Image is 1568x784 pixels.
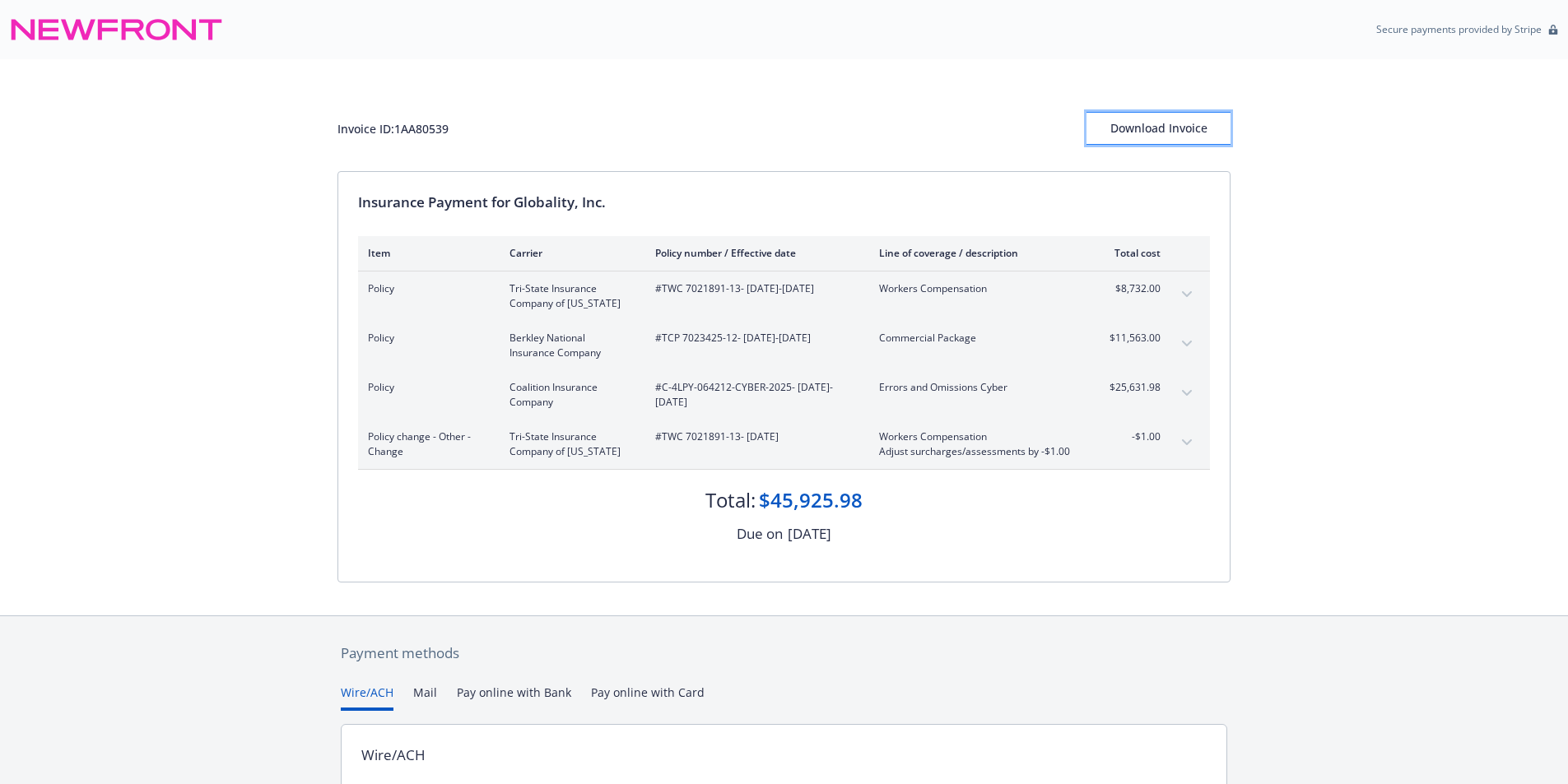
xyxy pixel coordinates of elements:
[879,281,1072,296] span: Workers Compensation
[413,684,437,711] button: Mail
[879,429,1072,459] span: Workers CompensationAdjust surcharges/assessments by -$1.00
[509,429,629,459] span: Tri-State Insurance Company of [US_STATE]
[341,684,393,711] button: Wire/ACH
[509,331,629,360] span: Berkley National Insurance Company
[879,331,1072,346] span: Commercial Package
[509,281,629,311] span: Tri-State Insurance Company of [US_STATE]
[879,246,1072,260] div: Line of coverage / description
[358,192,1210,213] div: Insurance Payment for Globality, Inc.
[337,120,449,137] div: Invoice ID: 1AA80539
[1099,246,1161,260] div: Total cost
[759,486,863,514] div: $45,925.98
[1174,331,1200,357] button: expand content
[358,420,1210,469] div: Policy change - Other - ChangeTri-State Insurance Company of [US_STATE]#TWC 7021891-13- [DATE]Wor...
[1099,331,1161,346] span: $11,563.00
[361,745,426,766] div: Wire/ACH
[655,246,853,260] div: Policy number / Effective date
[457,684,571,711] button: Pay online with Bank
[368,429,483,459] span: Policy change - Other - Change
[509,380,629,410] span: Coalition Insurance Company
[1174,380,1200,406] button: expand content
[879,380,1072,395] span: Errors and Omissions Cyber
[1174,429,1200,456] button: expand content
[1174,281,1200,308] button: expand content
[1376,22,1542,36] p: Secure payments provided by Stripe
[788,523,831,545] div: [DATE]
[358,271,1210,321] div: PolicyTri-State Insurance Company of [US_STATE]#TWC 7021891-13- [DATE]-[DATE]Workers Compensation...
[1086,113,1231,144] div: Download Invoice
[655,331,853,346] span: #TCP 7023425-12 - [DATE]-[DATE]
[1099,380,1161,395] span: $25,631.98
[655,380,853,410] span: #C-4LPY-064212-CYBER-2025 - [DATE]-[DATE]
[1086,112,1231,145] button: Download Invoice
[358,370,1210,420] div: PolicyCoalition Insurance Company#C-4LPY-064212-CYBER-2025- [DATE]-[DATE]Errors and Omissions Cyb...
[368,331,483,346] span: Policy
[368,380,483,395] span: Policy
[737,523,783,545] div: Due on
[368,246,483,260] div: Item
[655,429,853,444] span: #TWC 7021891-13 - [DATE]
[879,429,1072,444] span: Workers Compensation
[368,281,483,296] span: Policy
[705,486,756,514] div: Total:
[358,321,1210,370] div: PolicyBerkley National Insurance Company#TCP 7023425-12- [DATE]-[DATE]Commercial Package$11,563.0...
[1099,281,1161,296] span: $8,732.00
[591,684,705,711] button: Pay online with Card
[341,643,1227,664] div: Payment methods
[1099,429,1161,444] span: -$1.00
[879,444,1072,459] span: Adjust surcharges/assessments by -$1.00
[509,246,629,260] div: Carrier
[655,281,853,296] span: #TWC 7021891-13 - [DATE]-[DATE]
